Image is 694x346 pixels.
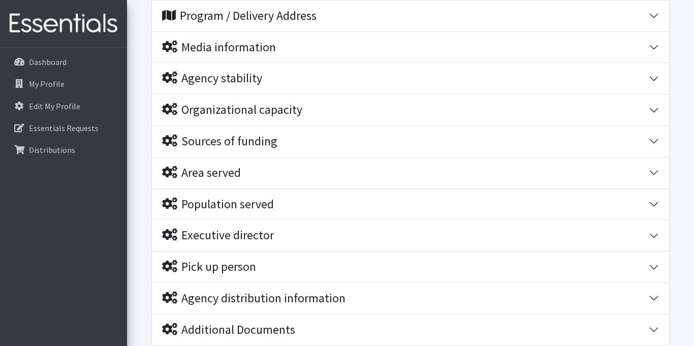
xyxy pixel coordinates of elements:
a: Essentials Requests [4,118,123,138]
div: Media information [162,40,276,55]
div: Organizational capacity [162,103,302,117]
div: Population served [162,197,274,212]
p: Distributions [29,145,75,155]
p: Edit My Profile [29,101,80,111]
button: Agency distribution information [152,283,669,314]
button: Executive director [152,220,669,251]
button: Agency stability [152,63,669,94]
button: Additional Documents [152,314,669,345]
button: Area served [152,158,669,188]
div: Agency distribution information [162,291,345,306]
a: Distributions [4,140,123,160]
button: Population served [152,189,669,220]
a: My Profile [4,74,123,94]
button: Pick up person [152,251,669,282]
button: Program / Delivery Address [152,1,669,32]
div: Executive director [162,228,274,243]
button: Organizational capacity [152,95,669,125]
img: HumanEssentials [4,7,123,41]
a: Edit My Profile [4,96,123,116]
div: Agency stability [162,71,262,86]
div: Program / Delivery Address [162,9,317,23]
p: Dashboard [29,57,67,67]
div: Pick up person [162,260,256,274]
div: Area served [162,166,241,180]
div: Additional Documents [162,323,295,337]
div: Sources of funding [162,134,277,149]
button: Sources of funding [152,126,669,157]
p: My Profile [29,79,65,89]
p: Essentials Requests [29,123,99,133]
a: Dashboard [4,52,123,72]
button: Media information [152,32,669,63]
